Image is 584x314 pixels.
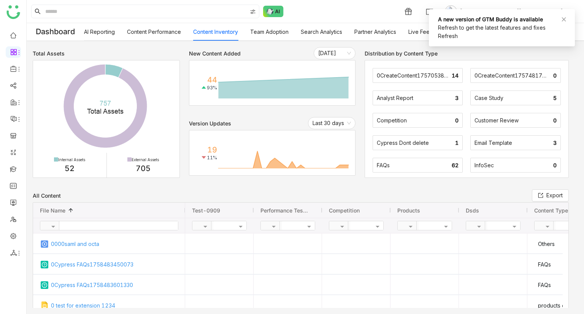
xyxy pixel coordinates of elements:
img: mp4.svg [40,239,49,249]
text: Total Assets [87,99,124,115]
span: Export [546,191,563,200]
div: Competition [377,117,451,124]
a: Content Inventory [193,29,238,35]
span: External Assets [127,157,159,162]
img: avatar [445,5,457,17]
span: 52 [65,164,75,173]
a: 0Cypress FAQs1758483450073 [51,254,177,274]
button: Refresh [438,32,458,40]
a: Partner Analytics [354,29,396,35]
div: Customer Review [474,117,548,124]
div: 93% [201,84,217,90]
span: 0 [553,162,557,168]
a: 0Cypress FAQs1758483601330 [51,275,177,295]
div: 0Cypress FAQs1758483601330 [40,275,177,295]
svg: 757​Total Assets [33,60,178,152]
div: 0000saml and octa [40,234,177,254]
span: performance testing [260,207,309,214]
span: 62 [452,162,459,168]
div: New Content Added [189,50,241,57]
div: 11% [201,154,217,160]
img: logo [6,5,20,19]
a: AI Reporting [84,29,115,35]
div: A new version of GTM Buddy is available [438,15,566,24]
nz-select-item: Yesterday [318,48,351,59]
div: All Content [33,192,61,199]
div: Version Updates [189,120,231,127]
span: Products [397,207,420,214]
span: 705 [136,164,151,173]
div: Analyst Report [377,95,451,101]
img: help.svg [426,8,433,16]
tspan: 757 [100,99,111,107]
a: 0000saml and octa [51,234,177,254]
button: Export [532,189,569,201]
img: search-type.svg [250,9,256,15]
div: Others [538,234,555,254]
span: Internal Assets [54,157,85,162]
div: Distribution by Content Type [365,50,438,57]
span: 14 [452,72,459,79]
img: ask-buddy-normal.svg [263,6,284,17]
a: Search Analytics [301,29,342,35]
div: FAQs [377,162,451,168]
span: 3 [455,95,459,101]
div: Total Assets [33,50,65,57]
img: objections.svg [40,281,49,290]
span: Content Type [534,207,568,214]
div: 44 [207,75,217,84]
span: 1 [455,140,459,146]
div: FAQs [538,275,551,295]
span: 3 [553,140,557,146]
a: Live Feed [408,29,433,35]
div: FAQs [538,254,551,274]
a: Content Performance [127,29,181,35]
span: 0 [455,117,459,124]
span: Competition [329,207,360,214]
span: File Name [40,207,65,214]
a: Team Adoption [250,29,289,35]
div: 0CreateContent1757053865524 [377,72,451,79]
nz-select-item: Last 30 days [313,117,351,129]
span: [DEMOGRAPHIC_DATA][PERSON_NAME] [460,7,563,16]
div: Email Template [474,140,548,146]
img: objections.svg [40,260,49,269]
div: 19 [207,145,217,154]
span: 5 [553,95,557,101]
div: Cypress Dont delete [377,140,451,146]
div: Refresh to get the latest features and fixes [438,24,566,32]
span: dsds [466,207,479,214]
div: Dashboard [27,23,84,41]
div: 0Cypress FAQs1758483450073 [40,254,177,274]
span: test-0909 [192,207,220,214]
div: Case Study [474,95,548,101]
button: [DEMOGRAPHIC_DATA][PERSON_NAME] [443,5,575,17]
span: 0 [553,72,557,79]
span: 0 [553,117,557,124]
div: InfoSec [474,162,548,168]
div: 0CreateContent1757481708836 [474,72,548,79]
img: g-ppt.svg [40,301,49,310]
